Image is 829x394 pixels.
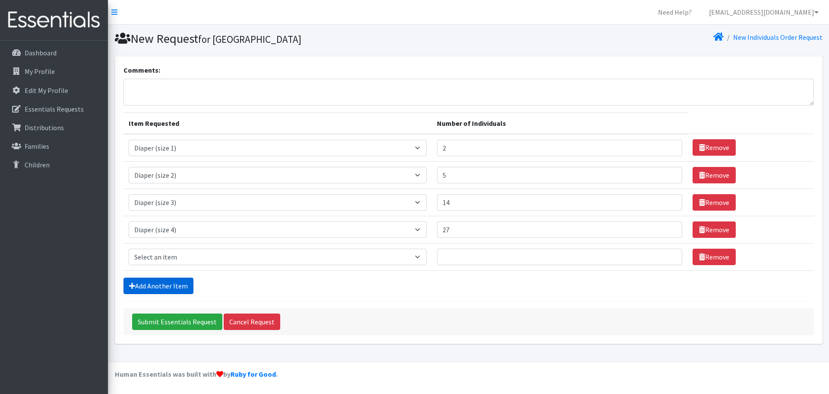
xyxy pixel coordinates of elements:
[25,48,57,57] p: Dashboard
[132,314,222,330] input: Submit Essentials Request
[224,314,280,330] a: Cancel Request
[3,138,104,155] a: Families
[432,112,687,134] th: Number of Individuals
[25,142,49,151] p: Families
[25,86,68,95] p: Edit My Profile
[693,221,736,238] a: Remove
[693,167,736,183] a: Remove
[651,3,699,21] a: Need Help?
[115,370,278,378] strong: Human Essentials was built with by .
[25,105,84,113] p: Essentials Requests
[3,119,104,136] a: Distributions
[198,33,301,45] small: for [GEOGRAPHIC_DATA]
[123,278,193,294] a: Add Another Item
[123,112,432,134] th: Item Requested
[3,100,104,118] a: Essentials Requests
[25,67,55,76] p: My Profile
[3,82,104,99] a: Edit My Profile
[3,63,104,80] a: My Profile
[25,123,64,132] p: Distributions
[3,44,104,61] a: Dashboard
[702,3,826,21] a: [EMAIL_ADDRESS][DOMAIN_NAME]
[733,33,823,42] a: New Individuals Order Request
[693,139,736,156] a: Remove
[693,194,736,211] a: Remove
[25,160,50,169] p: Children
[3,6,104,35] img: HumanEssentials
[123,65,160,75] label: Comments:
[693,249,736,265] a: Remove
[231,370,276,378] a: Ruby for Good
[115,31,465,46] h1: New Request
[3,156,104,173] a: Children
